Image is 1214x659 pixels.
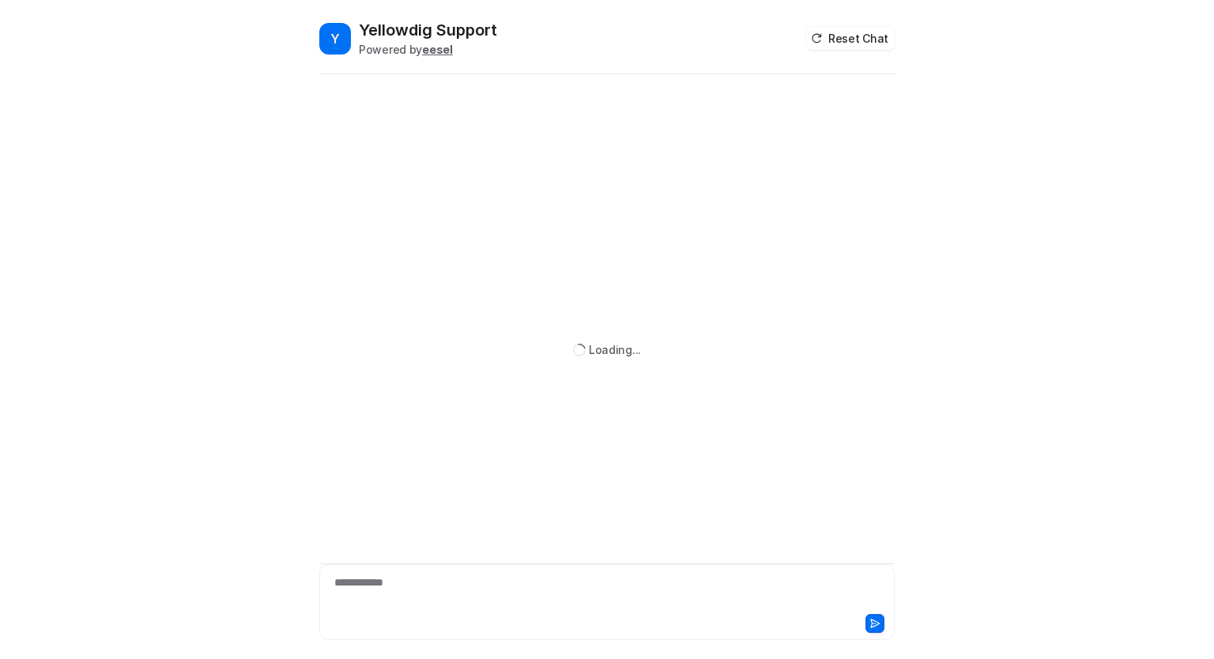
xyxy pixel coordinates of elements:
[589,341,641,358] div: Loading...
[422,43,453,56] b: eesel
[319,23,351,55] span: Y
[359,41,497,58] div: Powered by
[806,27,895,50] button: Reset Chat
[359,19,497,41] h2: Yellowdig Support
